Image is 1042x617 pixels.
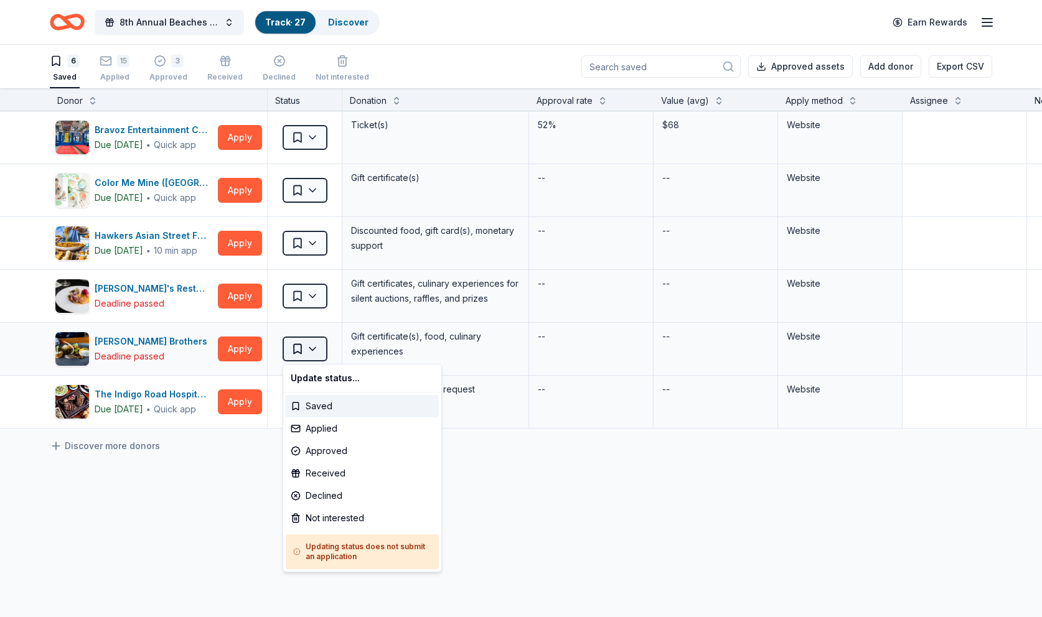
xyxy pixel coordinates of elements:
[286,462,439,485] div: Received
[286,367,439,389] div: Update status...
[286,417,439,440] div: Applied
[286,440,439,462] div: Approved
[293,542,431,562] h5: Updating status does not submit an application
[286,485,439,507] div: Declined
[286,507,439,529] div: Not interested
[286,395,439,417] div: Saved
